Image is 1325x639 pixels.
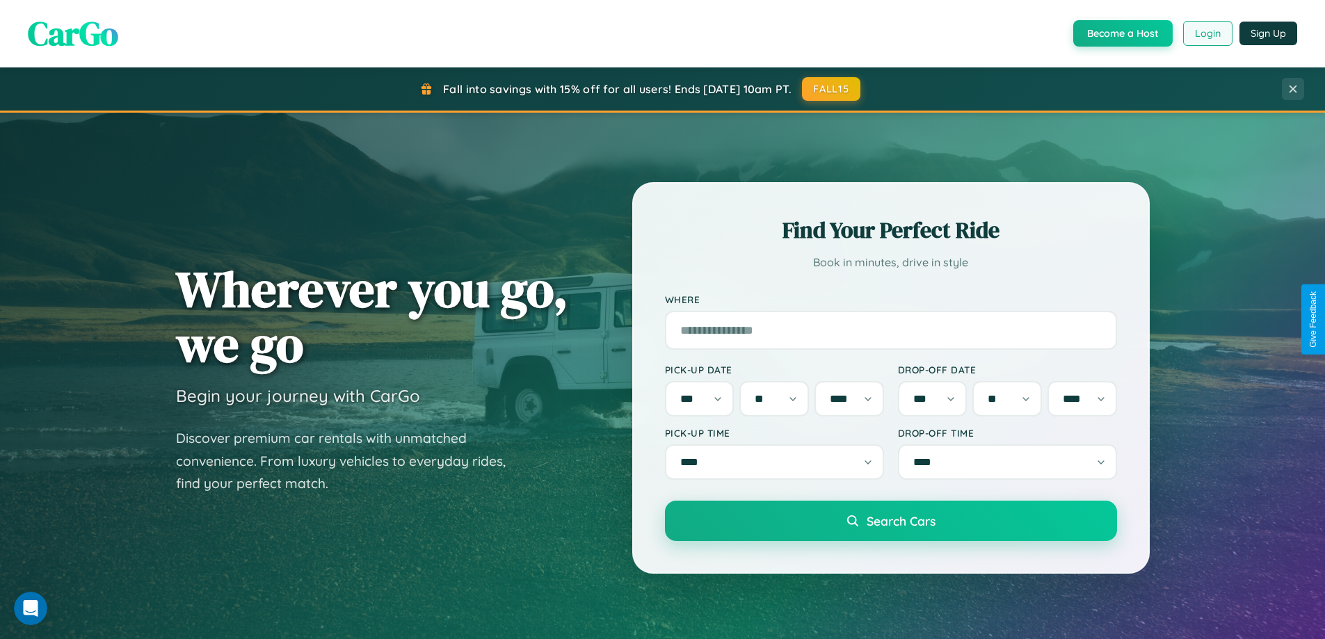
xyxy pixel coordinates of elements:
label: Pick-up Date [665,364,884,375]
label: Drop-off Time [898,427,1117,439]
p: Book in minutes, drive in style [665,252,1117,273]
iframe: Intercom live chat [14,592,47,625]
label: Pick-up Time [665,427,884,439]
label: Drop-off Date [898,364,1117,375]
div: Give Feedback [1308,291,1318,348]
button: Search Cars [665,501,1117,541]
span: Fall into savings with 15% off for all users! Ends [DATE] 10am PT. [443,82,792,96]
label: Where [665,293,1117,305]
button: FALL15 [802,77,860,101]
h3: Begin your journey with CarGo [176,385,420,406]
button: Sign Up [1239,22,1297,45]
h1: Wherever you go, we go [176,261,568,371]
p: Discover premium car rentals with unmatched convenience. From luxury vehicles to everyday rides, ... [176,427,524,495]
button: Become a Host [1073,20,1173,47]
button: Login [1183,21,1232,46]
span: Search Cars [867,513,935,528]
span: CarGo [28,10,118,56]
h2: Find Your Perfect Ride [665,215,1117,245]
